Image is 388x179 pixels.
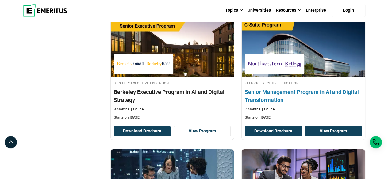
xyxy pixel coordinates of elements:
[111,16,234,123] a: Digital Transformation Course by Berkeley Executive Education - October 23, 2025 Berkeley Executi...
[332,4,365,17] a: Login
[174,126,231,136] a: View Program
[117,57,170,71] img: Berkeley Executive Education
[262,107,275,112] p: Online
[261,115,271,120] span: [DATE]
[245,115,362,120] p: Starts on:
[305,126,362,136] a: View Program
[245,80,362,85] h4: Kellogg Executive Education
[114,115,231,120] p: Starts on:
[245,126,302,136] button: Download Brochure
[130,115,140,120] span: [DATE]
[131,107,144,112] p: Online
[114,88,231,103] h4: Berkeley Executive Program in AI and Digital Strategy
[114,80,231,85] h4: Berkeley Executive Education
[114,126,171,136] button: Download Brochure
[248,57,301,71] img: Kellogg Executive Education
[236,13,371,80] img: Senior Management Program in AI and Digital Transformation | Online Digital Transformation Course
[242,16,365,123] a: Digital Transformation Course by Kellogg Executive Education - December 8, 2025 Kellogg Executive...
[245,88,362,103] h4: Senior Management Program in AI and Digital Transformation
[111,16,234,77] img: Berkeley Executive Program in AI and Digital Strategy | Online Digital Transformation Course
[245,107,260,112] p: 7 Months
[114,107,129,112] p: 8 Months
